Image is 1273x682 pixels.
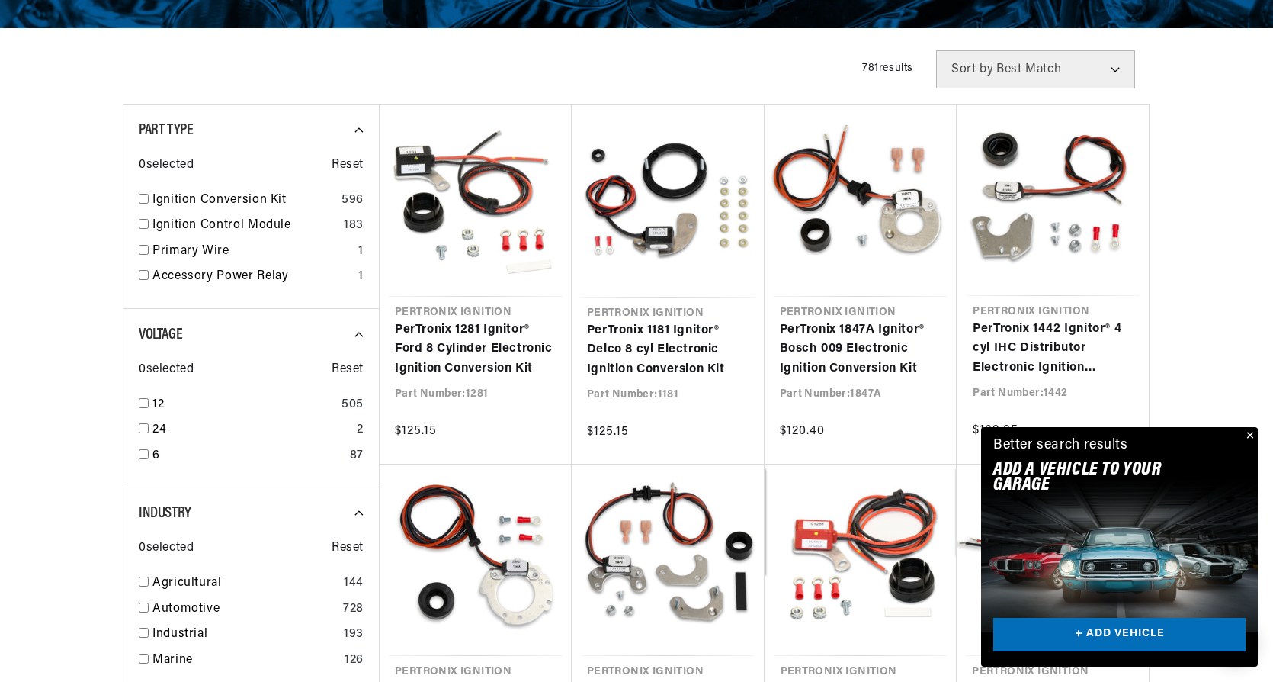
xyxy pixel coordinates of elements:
[152,600,337,619] a: Automotive
[332,539,364,558] span: Reset
[139,327,182,343] span: Voltage
[152,216,338,236] a: Ignition Control Module
[951,63,993,76] span: Sort by
[139,506,191,521] span: Industry
[358,242,364,262] div: 1
[862,63,913,74] span: 781 results
[152,242,352,262] a: Primary Wire
[395,320,556,379] a: PerTronix 1281 Ignitor® Ford 8 Cylinder Electronic Ignition Conversion Kit
[344,574,364,594] div: 144
[341,395,364,415] div: 505
[780,320,941,379] a: PerTronix 1847A Ignitor® Bosch 009 Electronic Ignition Conversion Kit
[358,267,364,287] div: 1
[152,191,335,211] a: Ignition Conversion Kit
[350,446,364,466] div: 87
[152,574,338,594] a: Agricultural
[345,651,364,671] div: 126
[344,216,364,236] div: 183
[139,156,194,175] span: 0 selected
[344,625,364,645] div: 193
[993,435,1128,457] div: Better search results
[139,360,194,380] span: 0 selected
[936,50,1135,88] select: Sort by
[993,618,1246,652] a: + ADD VEHICLE
[332,156,364,175] span: Reset
[341,191,364,211] div: 596
[332,360,364,380] span: Reset
[1239,427,1258,446] button: Close
[993,462,1207,494] h2: Add A VEHICLE to your garage
[587,321,749,380] a: PerTronix 1181 Ignitor® Delco 8 cyl Electronic Ignition Conversion Kit
[152,651,338,671] a: Marine
[343,600,364,619] div: 728
[139,123,193,138] span: Part Type
[152,446,344,466] a: 6
[139,539,194,558] span: 0 selected
[152,625,338,645] a: Industrial
[152,267,352,287] a: Accessory Power Relay
[973,320,1134,378] a: PerTronix 1442 Ignitor® 4 cyl IHC Distributor Electronic Ignition Conversion Kit
[152,395,335,415] a: 12
[357,420,364,440] div: 2
[152,420,351,440] a: 24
